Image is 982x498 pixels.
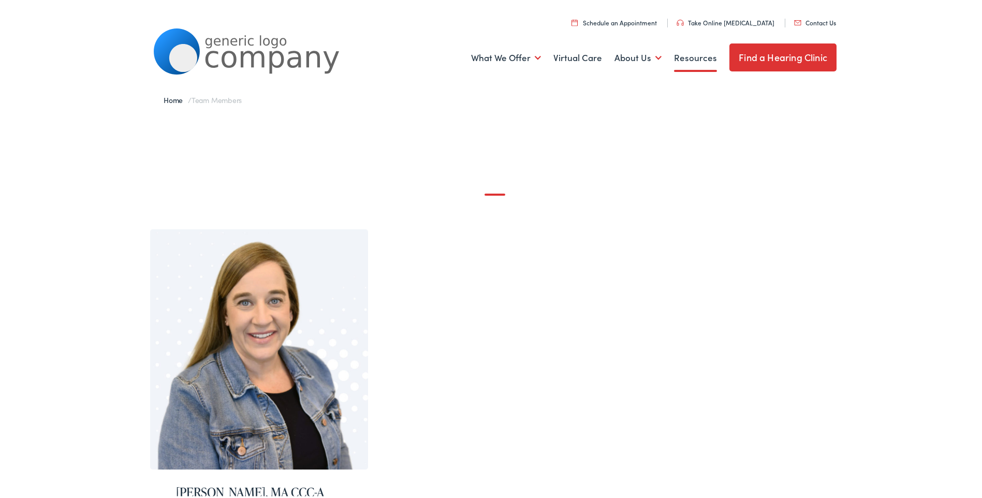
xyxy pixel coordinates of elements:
[553,37,602,75] a: Virtual Care
[614,37,662,75] a: About Us
[794,16,836,25] a: Contact Us
[571,17,578,24] img: utility icon
[674,37,717,75] a: Resources
[164,93,242,103] span: /
[471,37,541,75] a: What We Offer
[794,18,801,23] img: utility icon
[677,18,684,24] img: utility icon
[729,41,837,69] a: Find a Hearing Clinic
[571,16,657,25] a: Schedule an Appointment
[192,93,242,103] span: Team Members
[164,93,188,103] a: Home
[176,483,343,498] h2: [PERSON_NAME], MA CCC-A
[677,16,774,25] a: Take Online [MEDICAL_DATA]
